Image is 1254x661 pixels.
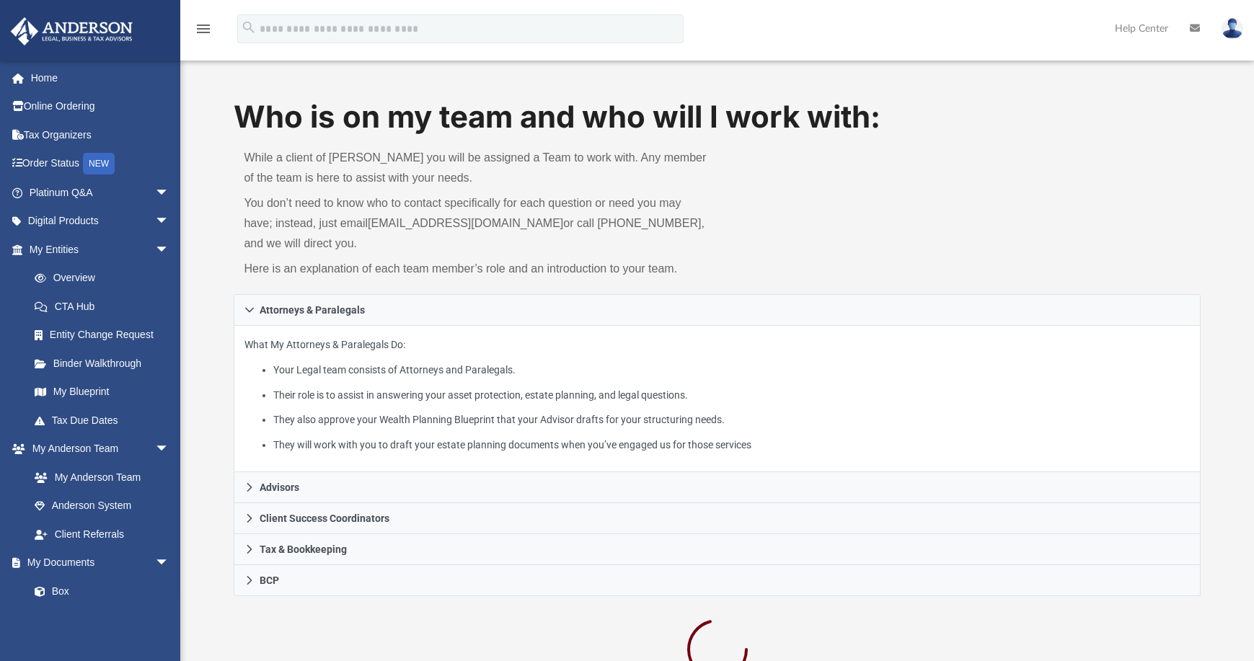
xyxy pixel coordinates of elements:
[10,120,191,149] a: Tax Organizers
[195,20,212,37] i: menu
[10,92,191,121] a: Online Ordering
[10,435,184,463] a: My Anderson Teamarrow_drop_down
[20,463,177,492] a: My Anderson Team
[155,235,184,265] span: arrow_drop_down
[273,436,1190,454] li: They will work with you to draft your estate planning documents when you’ve engaged us for those ...
[195,27,212,37] a: menu
[155,207,184,236] span: arrow_drop_down
[10,207,191,236] a: Digital Productsarrow_drop_down
[10,178,191,207] a: Platinum Q&Aarrow_drop_down
[20,492,184,520] a: Anderson System
[10,549,184,577] a: My Documentsarrow_drop_down
[244,336,1189,453] p: What My Attorneys & Paralegals Do:
[244,148,707,188] p: While a client of [PERSON_NAME] you will be assigned a Team to work with. Any member of the team ...
[20,378,184,407] a: My Blueprint
[20,520,184,549] a: Client Referrals
[241,19,257,35] i: search
[10,149,191,179] a: Order StatusNEW
[234,326,1200,472] div: Attorneys & Paralegals
[260,544,347,554] span: Tax & Bookkeeping
[10,235,191,264] a: My Entitiesarrow_drop_down
[155,178,184,208] span: arrow_drop_down
[273,361,1190,379] li: Your Legal team consists of Attorneys and Paralegals.
[234,565,1200,596] a: BCP
[273,411,1190,429] li: They also approve your Wealth Planning Blueprint that your Advisor drafts for your structuring ne...
[260,575,279,585] span: BCP
[20,577,177,605] a: Box
[234,503,1200,534] a: Client Success Coordinators
[244,193,707,254] p: You don’t need to know who to contact specifically for each question or need you may have; instea...
[155,435,184,464] span: arrow_drop_down
[10,63,191,92] a: Home
[260,513,389,523] span: Client Success Coordinators
[6,17,137,45] img: Anderson Advisors Platinum Portal
[260,482,299,492] span: Advisors
[234,294,1200,326] a: Attorneys & Paralegals
[234,472,1200,503] a: Advisors
[20,349,191,378] a: Binder Walkthrough
[20,292,191,321] a: CTA Hub
[1222,18,1243,39] img: User Pic
[20,605,184,634] a: Meeting Minutes
[244,259,707,279] p: Here is an explanation of each team member’s role and an introduction to your team.
[260,305,365,315] span: Attorneys & Paralegals
[20,321,191,350] a: Entity Change Request
[368,217,563,229] a: [EMAIL_ADDRESS][DOMAIN_NAME]
[83,153,115,174] div: NEW
[20,406,191,435] a: Tax Due Dates
[234,534,1200,565] a: Tax & Bookkeeping
[273,386,1190,404] li: Their role is to assist in answering your asset protection, estate planning, and legal questions.
[155,549,184,578] span: arrow_drop_down
[234,96,1200,138] h1: Who is on my team and who will I work with:
[20,264,191,293] a: Overview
